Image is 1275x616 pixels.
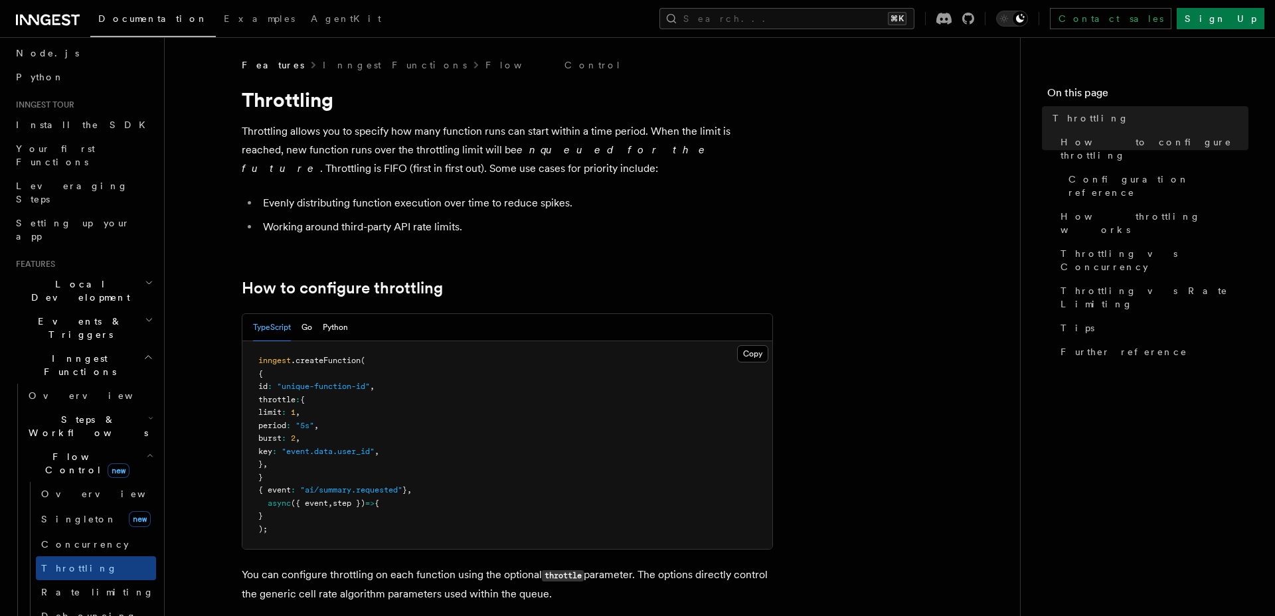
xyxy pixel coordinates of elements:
[291,356,361,365] span: .createFunction
[1055,340,1248,364] a: Further reference
[1055,316,1248,340] a: Tips
[542,570,584,581] code: throttle
[90,4,216,37] a: Documentation
[291,433,296,443] span: 2
[258,408,282,417] span: limit
[11,211,156,248] a: Setting up your app
[301,314,312,341] button: Go
[11,65,156,89] a: Python
[11,100,74,110] span: Inngest tour
[11,277,145,304] span: Local Development
[282,447,375,456] span: "event.data.user_id"
[314,421,319,430] span: ,
[41,587,154,597] span: Rate limiting
[36,482,156,506] a: Overview
[1061,210,1248,236] span: How throttling works
[1047,106,1248,130] a: Throttling
[23,408,156,445] button: Steps & Workflows
[300,395,305,404] span: {
[29,390,165,401] span: Overview
[1061,345,1187,358] span: Further reference
[333,499,365,508] span: step })
[259,194,773,212] li: Evenly distributing function execution over time to reduce spikes.
[296,433,300,443] span: ,
[11,41,156,65] a: Node.js
[485,58,622,72] a: Flow Control
[258,473,263,482] span: }
[303,4,389,36] a: AgentKit
[258,447,272,456] span: key
[1061,321,1094,335] span: Tips
[277,382,370,391] span: "unique-function-id"
[370,382,375,391] span: ,
[41,539,129,550] span: Concurrency
[259,218,773,236] li: Working around third-party API rate limits.
[402,485,407,495] span: }
[1055,130,1248,167] a: How to configure throttling
[258,356,291,365] span: inngest
[1061,135,1248,162] span: How to configure throttling
[242,58,304,72] span: Features
[11,352,143,378] span: Inngest Functions
[16,72,64,82] span: Python
[323,314,348,341] button: Python
[98,13,208,24] span: Documentation
[1055,242,1248,279] a: Throttling vs Concurrency
[737,345,768,362] button: Copy
[23,413,148,439] span: Steps & Workflows
[258,395,296,404] span: throttle
[253,314,291,341] button: TypeScript
[36,532,156,556] a: Concurrency
[258,421,286,430] span: period
[11,174,156,211] a: Leveraging Steps
[11,113,156,137] a: Install the SDK
[1068,173,1248,199] span: Configuration reference
[361,356,365,365] span: (
[407,485,412,495] span: ,
[268,499,291,508] span: async
[36,506,156,532] a: Singletonnew
[263,459,268,469] span: ,
[375,447,379,456] span: ,
[11,315,145,341] span: Events & Triggers
[300,485,402,495] span: "ai/summary.requested"
[258,459,263,469] span: }
[291,485,296,495] span: :
[242,566,773,603] p: You can configure throttling on each function using the optional parameter. The options directly ...
[328,499,333,508] span: ,
[242,88,773,112] h1: Throttling
[108,463,129,478] span: new
[888,12,906,25] kbd: ⌘K
[1061,284,1248,311] span: Throttling vs Rate Limiting
[11,137,156,174] a: Your first Functions
[11,309,156,346] button: Events & Triggers
[323,58,467,72] a: Inngest Functions
[129,511,151,527] span: new
[16,181,128,204] span: Leveraging Steps
[258,524,268,534] span: );
[1055,204,1248,242] a: How throttling works
[286,421,291,430] span: :
[11,272,156,309] button: Local Development
[16,143,95,167] span: Your first Functions
[282,408,286,417] span: :
[23,445,156,482] button: Flow Controlnew
[41,563,118,574] span: Throttling
[1047,85,1248,106] h4: On this page
[258,511,263,520] span: }
[23,450,146,477] span: Flow Control
[16,48,79,58] span: Node.js
[996,11,1028,27] button: Toggle dark mode
[258,433,282,443] span: burst
[296,408,300,417] span: ,
[296,421,314,430] span: "5s"
[1177,8,1264,29] a: Sign Up
[659,8,914,29] button: Search...⌘K
[282,433,286,443] span: :
[216,4,303,36] a: Examples
[1055,279,1248,316] a: Throttling vs Rate Limiting
[36,556,156,580] a: Throttling
[11,259,55,269] span: Features
[36,580,156,604] a: Rate limiting
[291,408,296,417] span: 1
